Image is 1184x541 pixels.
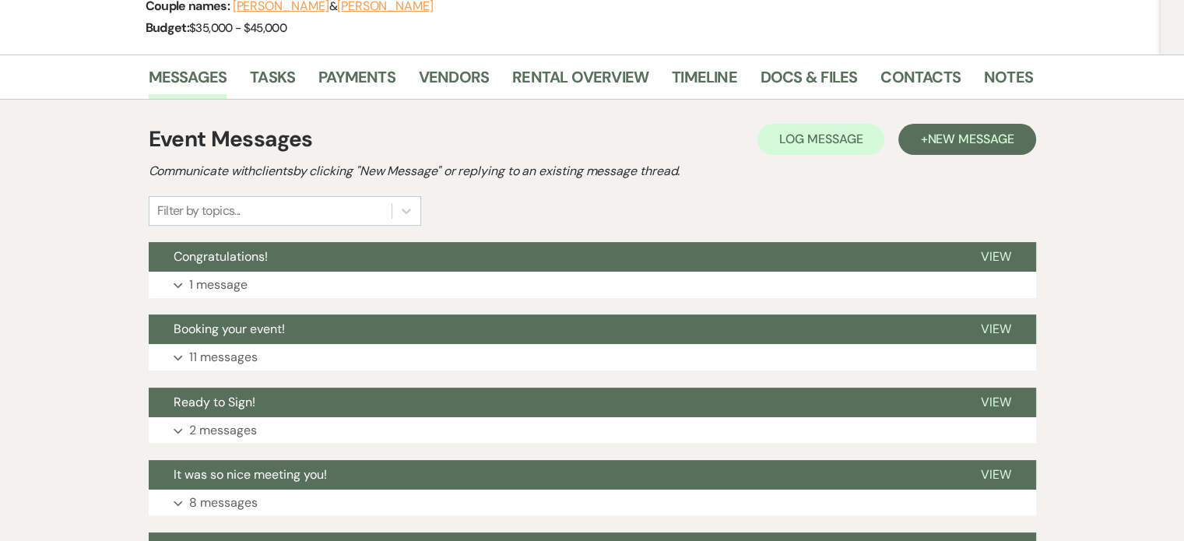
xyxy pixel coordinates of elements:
[779,131,863,147] span: Log Message
[149,388,956,417] button: Ready to Sign!
[149,460,956,490] button: It was so nice meeting you!
[149,490,1036,516] button: 8 messages
[250,65,295,99] a: Tasks
[149,314,956,344] button: Booking your event!
[189,420,257,441] p: 2 messages
[956,388,1036,417] button: View
[981,466,1011,483] span: View
[419,65,489,99] a: Vendors
[149,242,956,272] button: Congratulations!
[672,65,737,99] a: Timeline
[189,347,258,367] p: 11 messages
[984,65,1033,99] a: Notes
[149,417,1036,444] button: 2 messages
[174,466,327,483] span: It was so nice meeting you!
[189,20,286,36] span: $35,000 - $45,000
[981,394,1011,410] span: View
[898,124,1035,155] button: +New Message
[174,321,285,337] span: Booking your event!
[174,394,255,410] span: Ready to Sign!
[761,65,857,99] a: Docs & Files
[956,460,1036,490] button: View
[174,248,268,265] span: Congratulations!
[149,344,1036,371] button: 11 messages
[149,272,1036,298] button: 1 message
[149,162,1036,181] h2: Communicate with clients by clicking "New Message" or replying to an existing message thread.
[956,242,1036,272] button: View
[981,248,1011,265] span: View
[157,202,241,220] div: Filter by topics...
[189,275,248,295] p: 1 message
[189,493,258,513] p: 8 messages
[981,321,1011,337] span: View
[880,65,961,99] a: Contacts
[146,19,190,36] span: Budget:
[512,65,648,99] a: Rental Overview
[757,124,884,155] button: Log Message
[927,131,1014,147] span: New Message
[956,314,1036,344] button: View
[149,123,313,156] h1: Event Messages
[149,65,227,99] a: Messages
[318,65,395,99] a: Payments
